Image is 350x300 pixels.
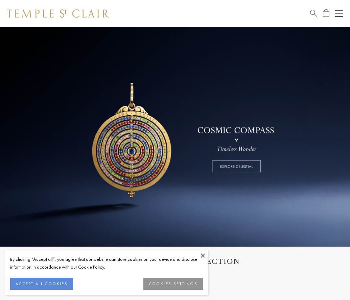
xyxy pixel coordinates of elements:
button: COOKIES SETTINGS [143,278,203,290]
a: Search [310,9,317,18]
img: Temple St. Clair [7,9,109,18]
div: By clicking “Accept all”, you agree that our website can store cookies on your device and disclos... [10,255,203,271]
button: ACCEPT ALL COOKIES [10,278,73,290]
button: Open navigation [335,9,343,18]
a: Open Shopping Bag [323,9,329,18]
